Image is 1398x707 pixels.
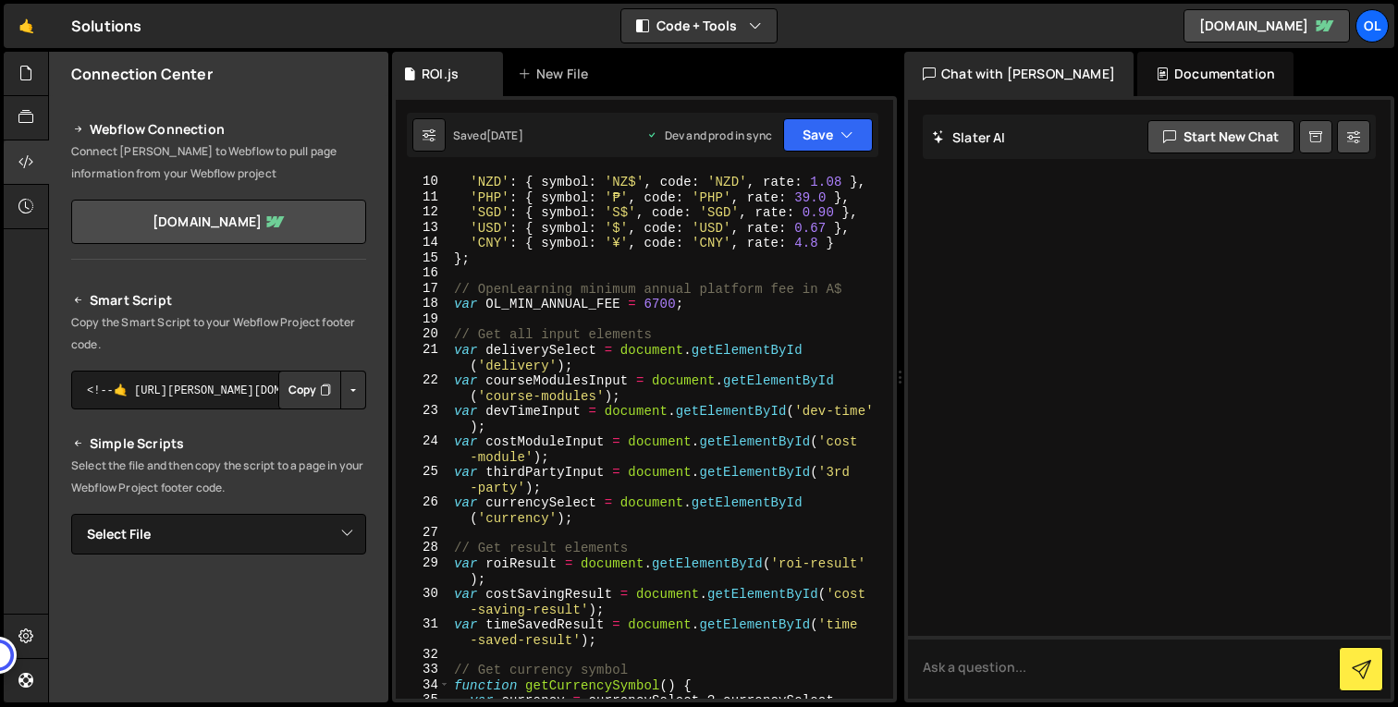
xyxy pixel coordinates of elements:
div: 34 [396,677,450,693]
a: [DOMAIN_NAME] [71,200,366,244]
div: 16 [396,265,450,281]
div: 30 [396,586,450,616]
a: OL [1355,9,1389,43]
div: 18 [396,296,450,311]
div: 33 [396,662,450,677]
div: Saved [453,128,523,143]
div: ROI.js [422,65,459,83]
h2: Slater AI [932,128,1006,146]
h2: Webflow Connection [71,118,366,140]
div: 28 [396,540,450,555]
textarea: <!--🤙 [URL][PERSON_NAME][DOMAIN_NAME]> <script>document.addEventListener("DOMContentLoaded", func... [71,371,366,409]
p: Select the file and then copy the script to a page in your Webflow Project footer code. [71,455,366,499]
div: Chat with [PERSON_NAME] [904,52,1134,96]
p: Copy the Smart Script to your Webflow Project footer code. [71,311,366,356]
div: 21 [396,342,450,372]
div: 20 [396,326,450,342]
div: 26 [396,494,450,525]
button: Code + Tools [621,9,777,43]
div: 12 [396,204,450,220]
div: 19 [396,311,450,327]
button: Copy [278,371,341,409]
div: 32 [396,647,450,663]
div: 13 [396,220,450,236]
div: 27 [396,525,450,541]
p: Connect [PERSON_NAME] to Webflow to pull page information from your Webflow project [71,140,366,185]
h2: Connection Center [71,64,213,84]
h2: Simple Scripts [71,433,366,455]
div: 10 [396,174,450,189]
h2: Smart Script [71,289,366,311]
div: 17 [396,281,450,297]
a: [DOMAIN_NAME] [1183,9,1350,43]
div: New File [518,65,595,83]
div: Documentation [1137,52,1294,96]
button: Start new chat [1147,120,1294,153]
div: [DATE] [486,128,523,143]
div: Solutions [71,15,141,37]
div: Dev and prod in sync [646,128,772,143]
div: 11 [396,189,450,205]
div: 24 [396,433,450,464]
div: Button group with nested dropdown [278,371,366,409]
div: 31 [396,616,450,647]
div: 29 [396,555,450,586]
div: 25 [396,464,450,494]
a: 🤙 [4,4,49,48]
button: Save [783,118,873,152]
div: 15 [396,250,450,266]
div: 23 [396,403,450,433]
div: 14 [396,235,450,250]
div: 22 [396,372,450,403]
